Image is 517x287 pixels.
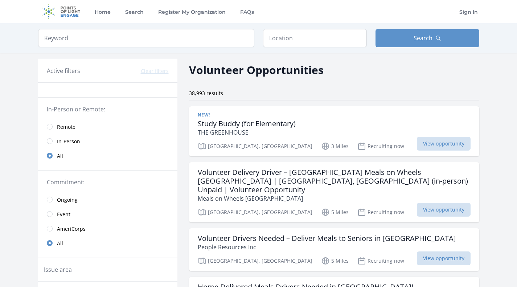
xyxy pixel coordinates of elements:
[47,66,80,75] h3: Active filters
[57,123,75,131] span: Remote
[357,142,404,151] p: Recruiting now
[198,119,296,128] h3: Study Buddy (for Elementary)
[198,112,210,118] span: New!
[47,178,169,186] legend: Commitment:
[417,251,471,265] span: View opportunity
[198,142,312,151] p: [GEOGRAPHIC_DATA], [GEOGRAPHIC_DATA]
[198,257,312,265] p: [GEOGRAPHIC_DATA], [GEOGRAPHIC_DATA]
[44,265,72,274] legend: Issue area
[57,225,86,233] span: AmeriCorps
[321,208,349,217] p: 5 Miles
[357,257,404,265] p: Recruiting now
[38,148,177,163] a: All
[189,106,479,156] a: New! Study Buddy (for Elementary) THE GREENHOUSE [GEOGRAPHIC_DATA], [GEOGRAPHIC_DATA] 3 Miles Rec...
[198,194,471,203] p: Meals on Wheels [GEOGRAPHIC_DATA]
[263,29,367,47] input: Location
[38,134,177,148] a: In-Person
[38,192,177,207] a: Ongoing
[189,228,479,271] a: Volunteer Drivers Needed – Deliver Meals to Seniors in [GEOGRAPHIC_DATA] People Resources Inc [GE...
[417,203,471,217] span: View opportunity
[57,152,63,160] span: All
[47,105,169,114] legend: In-Person or Remote:
[321,257,349,265] p: 5 Miles
[38,119,177,134] a: Remote
[198,208,312,217] p: [GEOGRAPHIC_DATA], [GEOGRAPHIC_DATA]
[417,137,471,151] span: View opportunity
[198,128,296,137] p: THE GREENHOUSE
[198,243,456,251] p: People Resources Inc
[38,207,177,221] a: Event
[38,236,177,250] a: All
[57,196,78,204] span: Ongoing
[57,211,70,218] span: Event
[141,67,169,75] button: Clear filters
[414,34,432,42] span: Search
[189,162,479,222] a: Volunteer Delivery Driver – [GEOGRAPHIC_DATA] Meals on Wheels [GEOGRAPHIC_DATA] | [GEOGRAPHIC_DAT...
[38,221,177,236] a: AmeriCorps
[189,62,324,78] h2: Volunteer Opportunities
[57,240,63,247] span: All
[198,168,471,194] h3: Volunteer Delivery Driver – [GEOGRAPHIC_DATA] Meals on Wheels [GEOGRAPHIC_DATA] | [GEOGRAPHIC_DAT...
[357,208,404,217] p: Recruiting now
[38,29,254,47] input: Keyword
[376,29,479,47] button: Search
[189,90,223,97] span: 38,993 results
[57,138,80,145] span: In-Person
[198,234,456,243] h3: Volunteer Drivers Needed – Deliver Meals to Seniors in [GEOGRAPHIC_DATA]
[321,142,349,151] p: 3 Miles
